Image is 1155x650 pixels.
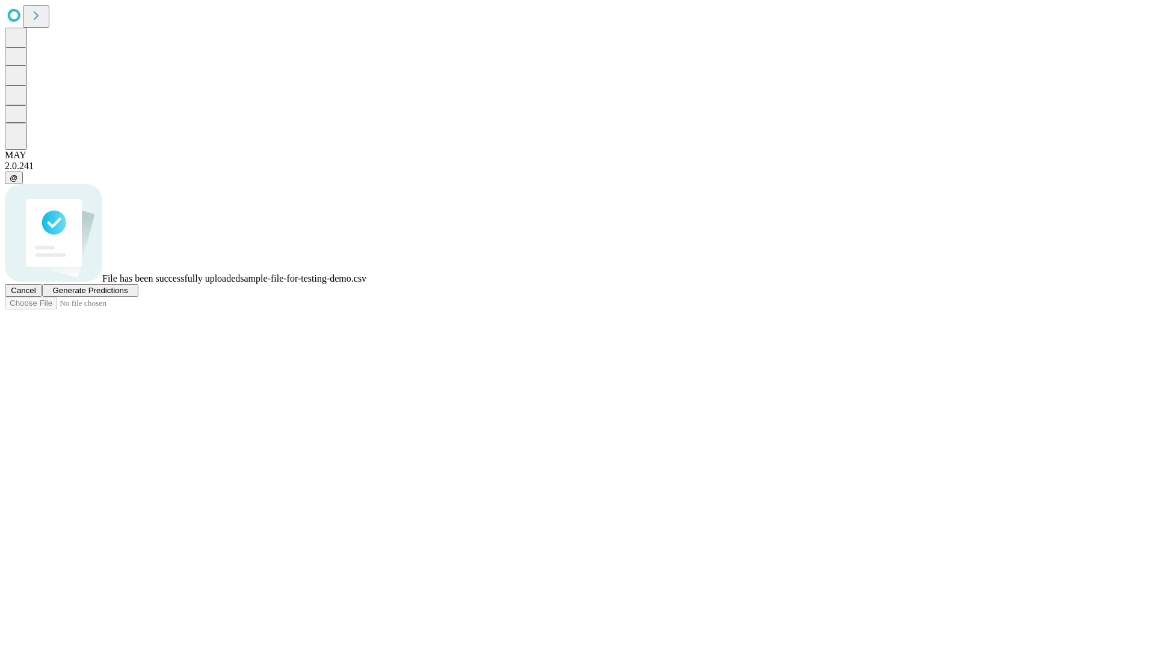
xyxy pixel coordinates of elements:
span: Generate Predictions [52,286,128,295]
button: Cancel [5,284,42,297]
button: @ [5,172,23,184]
div: 2.0.241 [5,161,1150,172]
span: Cancel [11,286,36,295]
button: Generate Predictions [42,284,138,297]
span: File has been successfully uploaded [102,273,240,283]
span: @ [10,173,18,182]
span: sample-file-for-testing-demo.csv [240,273,366,283]
div: MAY [5,150,1150,161]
